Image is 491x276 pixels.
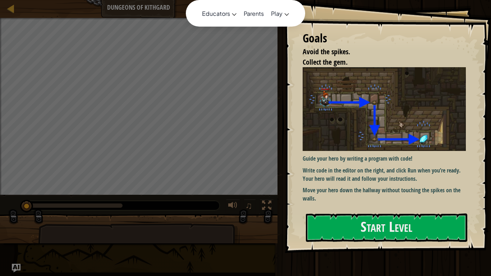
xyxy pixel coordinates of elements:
[198,4,240,23] a: Educators
[294,47,464,57] li: Avoid the spikes.
[294,57,464,68] li: Collect the gem.
[267,4,293,23] a: Play
[244,199,256,214] button: ♫
[303,166,466,183] p: Write code in the editor on the right, and click Run when you’re ready. Your hero will read it an...
[303,186,466,203] p: Move your hero down the hallway without touching the spikes on the walls.
[303,67,466,151] img: Dungeons of kithgard
[245,200,252,211] span: ♫
[303,155,466,163] p: Guide your hero by writing a program with code!
[306,213,467,242] button: Start Level
[202,10,230,17] span: Educators
[240,4,267,23] a: Parents
[192,1,211,15] button: Ask AI
[271,10,283,17] span: Play
[303,57,348,67] span: Collect the gem.
[12,264,20,272] button: Ask AI
[260,199,274,214] button: Toggle fullscreen
[226,199,240,214] button: Adjust volume
[303,30,466,47] div: Goals
[303,47,350,56] span: Avoid the spikes.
